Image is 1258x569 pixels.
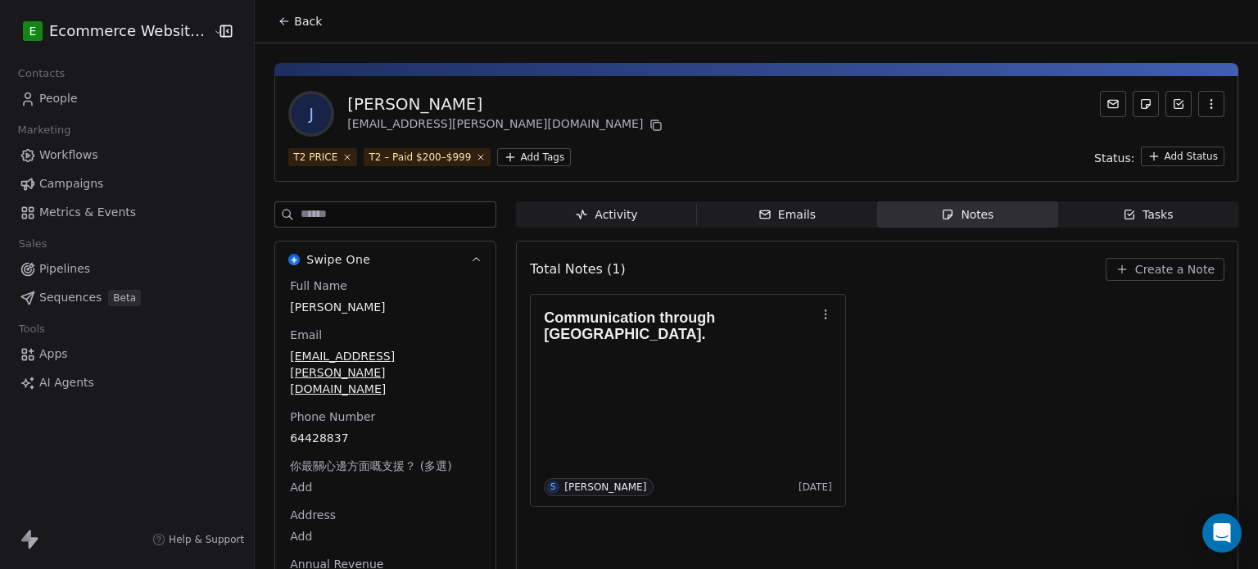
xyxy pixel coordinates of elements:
span: Marketing [11,118,78,142]
button: Swipe OneSwipe One [275,242,496,278]
button: EEcommerce Website Builder [20,17,201,45]
div: Activity [575,206,637,224]
span: Address [287,507,339,523]
span: Full Name [287,278,351,294]
span: Sequences [39,289,102,306]
button: Back [268,7,332,36]
div: Open Intercom Messenger [1202,513,1242,553]
span: 64428837 [290,430,481,446]
div: S [550,481,555,494]
div: [PERSON_NAME] [564,481,646,493]
a: People [13,85,241,112]
span: Workflows [39,147,98,164]
span: People [39,90,78,107]
div: [EMAIL_ADDRESS][PERSON_NAME][DOMAIN_NAME] [347,115,666,135]
div: [PERSON_NAME] [347,93,666,115]
span: Total Notes (1) [530,260,625,279]
span: Create a Note [1135,261,1215,278]
a: AI Agents [13,369,241,396]
span: Add [290,528,481,544]
button: Create a Note [1106,258,1224,281]
span: [PERSON_NAME] [290,299,481,315]
a: Pipelines [13,255,241,282]
img: Swipe One [288,254,300,265]
span: Apps [39,345,68,363]
span: AI Agents [39,374,94,391]
div: Tasks [1123,206,1174,224]
span: Add [290,479,481,495]
span: Campaigns [39,175,103,192]
h1: Communication through [GEOGRAPHIC_DATA]. [544,309,816,342]
span: [DATE] [799,481,832,494]
span: Swipe One [306,251,370,268]
span: Ecommerce Website Builder [49,20,209,42]
span: Metrics & Events [39,204,136,221]
span: Contacts [11,61,72,86]
div: T2 – Paid $200–$999 [369,150,471,165]
div: T2 PRICE [293,150,337,165]
span: 你最關心邊方面嘅支援？ (多選) [287,458,455,474]
a: Campaigns [13,170,241,197]
span: J [292,94,331,133]
button: Add Tags [497,148,571,166]
span: [EMAIL_ADDRESS][PERSON_NAME][DOMAIN_NAME] [290,348,481,397]
span: Sales [11,232,54,256]
a: SequencesBeta [13,284,241,311]
span: Status: [1094,150,1134,166]
span: Beta [108,290,141,306]
span: Help & Support [169,533,244,546]
div: Emails [758,206,816,224]
a: Help & Support [152,533,244,546]
span: Pipelines [39,260,90,278]
button: Add Status [1141,147,1224,166]
a: Workflows [13,142,241,169]
span: E [29,23,37,39]
span: Back [294,13,322,29]
span: Tools [11,317,52,341]
span: Email [287,327,325,343]
a: Metrics & Events [13,199,241,226]
span: Phone Number [287,409,378,425]
a: Apps [13,341,241,368]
